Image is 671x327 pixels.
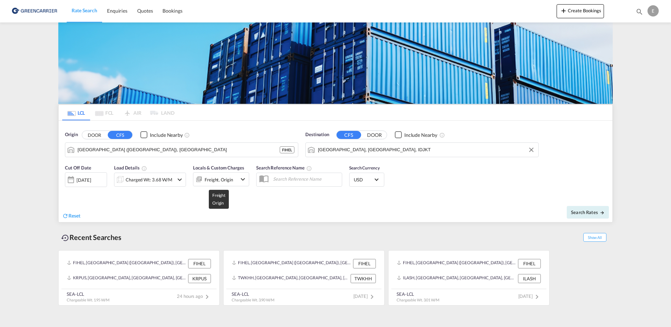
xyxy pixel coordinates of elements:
div: ILASH, Ashdod, Israel, Levante, Middle East [397,274,516,283]
div: icon-refreshReset [62,212,80,220]
md-icon: icon-chevron-down [175,175,184,184]
md-checkbox: Checkbox No Ink [140,131,183,139]
div: Charged Wt: 3.68 W/Micon-chevron-down [114,173,186,187]
span: Origin [65,131,78,138]
span: [DATE] [518,293,541,299]
md-icon: icon-chevron-right [533,293,541,301]
input: Search by Port [318,145,535,155]
span: Destination [305,131,329,138]
div: icon-magnify [636,8,643,18]
span: Reset [68,213,80,219]
div: Origin DOOR CFS Checkbox No InkUnchecked: Ignores neighbouring ports when fetching rates.Checked ... [59,121,612,222]
div: FIHEL [188,259,211,268]
span: USD [354,176,373,183]
span: Show All [583,233,606,242]
div: ILASH [518,274,541,283]
md-icon: Chargeable Weight [141,166,147,171]
md-icon: icon-chevron-right [368,293,376,301]
div: Include Nearby [404,132,437,139]
div: KRPUS [188,274,211,283]
button: DOOR [82,131,107,139]
div: FIHEL, Helsingfors (Helsinki), Finland, Northern Europe, Europe [232,259,351,268]
span: Chargeable Wt. 3.90 W/M [232,298,274,302]
recent-search-card: FIHEL, [GEOGRAPHIC_DATA] ([GEOGRAPHIC_DATA]), [GEOGRAPHIC_DATA], [GEOGRAPHIC_DATA], [GEOGRAPHIC_D... [223,250,385,306]
span: Load Details [114,165,147,171]
div: FIHEL [353,259,376,268]
div: E [647,5,659,16]
md-pagination-wrapper: Use the left and right arrow keys to navigate between tabs [62,105,174,120]
div: FIHEL, Helsingfors (Helsinki), Finland, Northern Europe, Europe [67,259,186,268]
span: Bookings [162,8,182,14]
div: FIHEL, Helsingfors (Helsinki), Finland, Northern Europe, Europe [397,259,516,268]
button: Search Ratesicon-arrow-right [567,206,609,219]
span: Cut Off Date [65,165,91,171]
img: 176147708aff11ef8735f72d97dca5a8.png [11,3,58,19]
div: FIHEL [518,259,541,268]
span: [DATE] [353,293,376,299]
span: Locals & Custom Charges [193,165,244,171]
div: SEA-LCL [397,291,439,297]
div: Include Nearby [150,132,183,139]
recent-search-card: FIHEL, [GEOGRAPHIC_DATA] ([GEOGRAPHIC_DATA]), [GEOGRAPHIC_DATA], [GEOGRAPHIC_DATA], [GEOGRAPHIC_D... [388,250,550,306]
md-icon: icon-chevron-right [203,293,211,301]
md-icon: icon-plus 400-fg [559,6,568,15]
md-icon: icon-refresh [62,213,68,219]
input: Search Reference Name [270,174,342,184]
button: DOOR [362,131,387,139]
button: icon-plus 400-fgCreate Bookings [557,4,604,18]
md-input-container: Jakarta, Java, IDJKT [306,143,538,157]
button: Clear Input [526,145,537,155]
span: Freight Origin [212,193,225,206]
div: Recent Searches [58,229,124,245]
span: Quotes [137,8,153,14]
md-checkbox: Checkbox No Ink [395,131,437,139]
span: Chargeable Wt. 1.95 W/M [67,298,109,302]
img: GreenCarrierFCL_LCL.png [58,22,613,104]
span: 24 hours ago [177,293,211,299]
div: SEA-LCL [67,291,109,297]
recent-search-card: FIHEL, [GEOGRAPHIC_DATA] ([GEOGRAPHIC_DATA]), [GEOGRAPHIC_DATA], [GEOGRAPHIC_DATA], [GEOGRAPHIC_D... [58,250,220,306]
md-icon: Your search will be saved by the below given name [306,166,312,171]
div: KRPUS, Busan, Korea, Republic of, Greater China & Far East Asia, Asia Pacific [67,274,186,283]
div: TWKHH [351,274,376,283]
md-icon: Unchecked: Ignores neighbouring ports when fetching rates.Checked : Includes neighbouring ports w... [439,132,445,138]
span: Search Reference Name [256,165,312,171]
span: Enquiries [107,8,127,14]
md-icon: icon-chevron-down [239,175,247,183]
button: CFS [337,131,361,139]
md-tab-item: LCL [62,105,90,120]
span: Search Rates [571,209,605,215]
div: [DATE] [65,172,107,187]
md-input-container: Helsingfors (Helsinki), FIHEL [65,143,298,157]
md-icon: icon-magnify [636,8,643,15]
div: SEA-LCL [232,291,274,297]
input: Search by Port [78,145,280,155]
div: FIHEL [280,146,294,153]
div: [DATE] [77,177,91,183]
div: Freight Originicon-chevron-down [193,172,249,186]
span: Chargeable Wt. 3.01 W/M [397,298,439,302]
md-icon: icon-arrow-right [600,210,605,215]
button: CFS [108,131,132,139]
div: TWKHH, Kaohsiung, Taiwan, Province of China, Greater China & Far East Asia, Asia Pacific [232,274,349,283]
div: Freight Origin [205,175,233,185]
span: Rate Search [72,7,97,13]
md-datepicker: Select [65,186,70,196]
div: Charged Wt: 3.68 W/M [126,175,172,185]
md-select: Select Currency: $ USDUnited States Dollar [353,174,380,185]
md-icon: Unchecked: Ignores neighbouring ports when fetching rates.Checked : Includes neighbouring ports w... [184,132,190,138]
md-icon: icon-backup-restore [61,234,69,242]
span: Search Currency [349,165,380,171]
